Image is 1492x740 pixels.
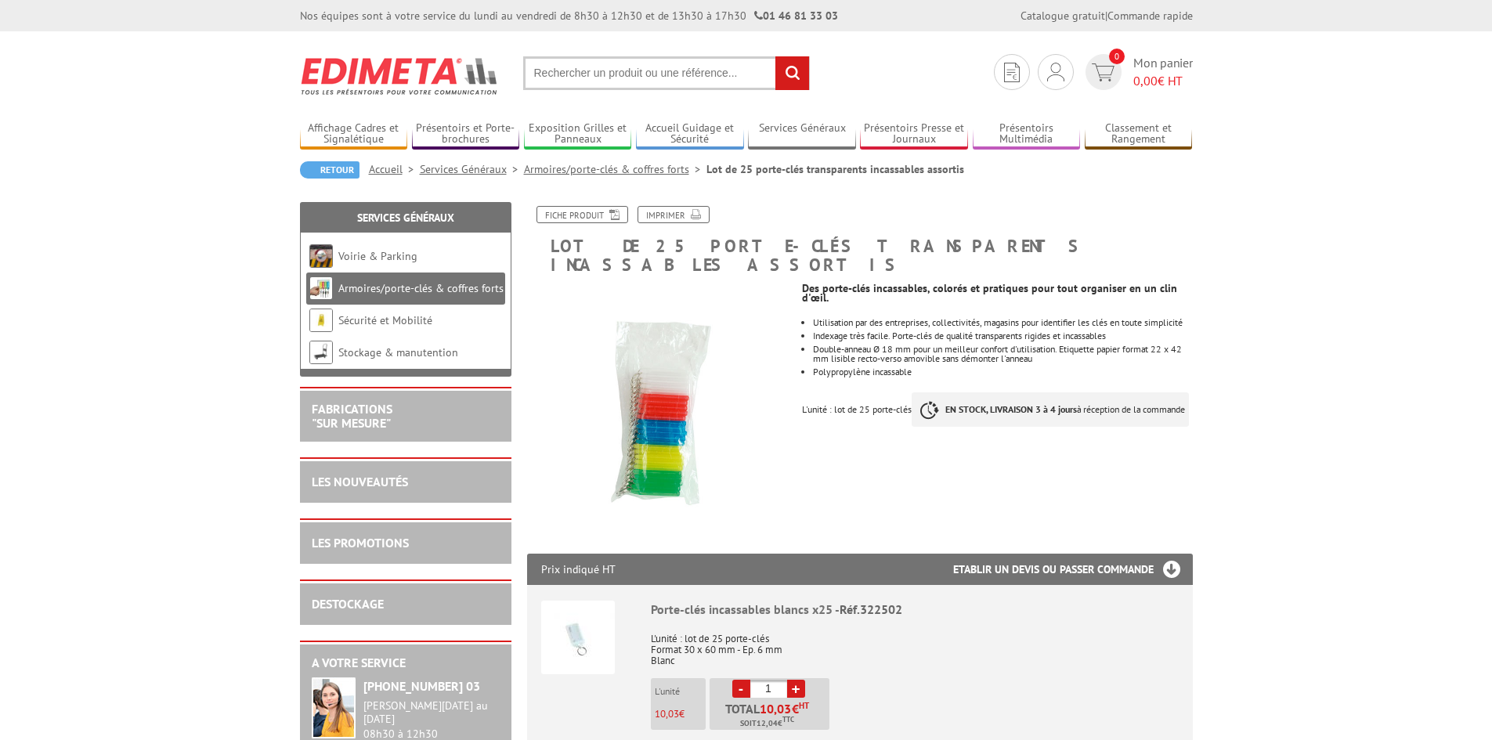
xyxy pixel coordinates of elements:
p: L'unité [655,686,706,697]
p: à réception de la commande [912,392,1189,427]
a: devis rapide 0 Mon panier 0,00€ HT [1082,54,1193,90]
a: Commande rapide [1107,9,1193,23]
a: Stockage & manutention [338,345,458,359]
a: Accueil [369,162,420,176]
a: Accueil Guidage et Sécurité [636,121,744,147]
a: Sécurité et Mobilité [338,313,432,327]
img: Armoires/porte-clés & coffres forts [309,276,333,300]
a: FABRICATIONS"Sur Mesure" [312,401,392,431]
strong: 01 46 81 33 03 [754,9,838,23]
img: widget-service.jpg [312,677,356,738]
span: 0,00 [1133,73,1158,88]
input: rechercher [775,56,809,90]
img: devis rapide [1047,63,1064,81]
span: € [792,702,799,715]
a: Fiche produit [536,206,628,223]
h1: Lot de 25 porte-clés transparents incassables assortis [515,206,1205,274]
a: Présentoirs Multimédia [973,121,1081,147]
a: Voirie & Parking [338,249,417,263]
div: Porte-clés incassables blancs x25 - [651,601,1179,619]
p: € [655,709,706,720]
a: + [787,680,805,698]
img: Voirie & Parking [309,244,333,268]
img: Sécurité et Mobilité [309,309,333,332]
span: 10,03 [655,707,679,720]
li: Double-anneau Ø 18 mm pour un meilleur confort d'utilisation. Etiquette papier format 22 x 42 mm ... [813,345,1192,363]
a: DESTOCKAGE [312,596,384,612]
strong: [PHONE_NUMBER] 03 [363,678,480,694]
li: Indexage très facile. Porte-clés de qualité transparents rigides et incassables [813,331,1192,341]
span: Mon panier [1133,54,1193,90]
span: 10,03 [760,702,792,715]
sup: TTC [782,715,794,724]
a: Armoires/porte-clés & coffres forts [524,162,706,176]
span: € HT [1133,72,1193,90]
div: [PERSON_NAME][DATE] au [DATE] [363,699,500,726]
h2: A votre service [312,656,500,670]
a: Retour [300,161,359,179]
img: devis rapide [1004,63,1020,82]
li: Lot de 25 porte-clés transparents incassables assortis [706,161,964,177]
img: devis rapide [1092,63,1114,81]
a: Services Généraux [748,121,856,147]
a: Affichage Cadres et Signalétique [300,121,408,147]
a: Présentoirs Presse et Journaux [860,121,968,147]
a: Armoires/porte-clés & coffres forts [338,281,504,295]
div: L'unité : lot de 25 porte-clés [802,274,1204,442]
a: LES NOUVEAUTÉS [312,474,408,489]
a: Exposition Grilles et Panneaux [524,121,632,147]
span: Réf.322502 [840,601,902,617]
a: LES PROMOTIONS [312,535,409,550]
span: Soit € [740,717,794,730]
img: Porte-clés incassables blancs x25 [541,601,615,674]
strong: EN STOCK, LIVRAISON 3 à 4 jours [945,403,1077,415]
a: Services Généraux [420,162,524,176]
li: Utilisation par des entreprises, collectivités, magasins pour identifier les clés en toute simpli... [813,318,1192,327]
li: Polypropylène incassable [813,367,1192,377]
a: Catalogue gratuit [1021,9,1105,23]
p: Total [713,702,829,730]
span: 0 [1109,49,1125,64]
strong: Des porte-clés incassables, colorés et pratiques pour tout organiser en un clin d'œil. [802,281,1177,305]
img: Edimeta [300,47,500,105]
a: Classement et Rangement [1085,121,1193,147]
p: L'unité : lot de 25 porte-clés Format 30 x 60 mm - Ep. 6 mm Blanc [651,623,1179,666]
img: Stockage & manutention [309,341,333,364]
div: Nos équipes sont à votre service du lundi au vendredi de 8h30 à 12h30 et de 13h30 à 17h30 [300,8,838,23]
img: porte_cles_322502.jpg [527,282,791,546]
p: Prix indiqué HT [541,554,616,585]
div: | [1021,8,1193,23]
h3: Etablir un devis ou passer commande [953,554,1193,585]
a: Services Généraux [357,211,454,225]
sup: HT [799,700,809,711]
a: Imprimer [638,206,710,223]
input: Rechercher un produit ou une référence... [523,56,810,90]
a: - [732,680,750,698]
span: 12,04 [757,717,778,730]
a: Présentoirs et Porte-brochures [412,121,520,147]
